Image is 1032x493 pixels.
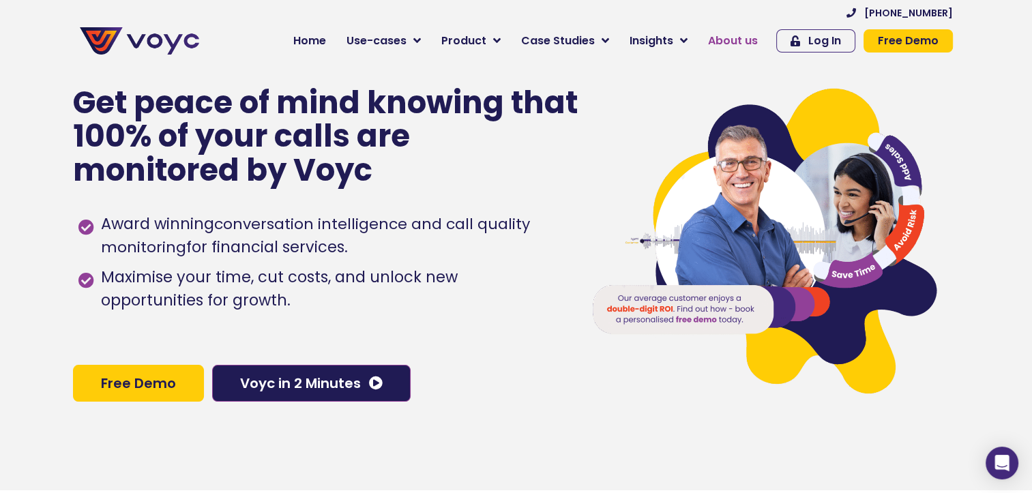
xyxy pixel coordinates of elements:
[347,33,407,49] span: Use-cases
[283,27,336,55] a: Home
[98,213,563,259] span: Award winning for financial services.
[630,33,673,49] span: Insights
[808,35,841,46] span: Log In
[619,27,698,55] a: Insights
[511,27,619,55] a: Case Studies
[521,33,595,49] span: Case Studies
[336,27,431,55] a: Use-cases
[431,27,511,55] a: Product
[441,33,486,49] span: Product
[864,8,953,18] span: [PHONE_NUMBER]
[73,365,204,402] a: Free Demo
[878,35,939,46] span: Free Demo
[181,55,215,70] span: Phone
[293,33,326,49] span: Home
[846,8,953,18] a: [PHONE_NUMBER]
[698,27,768,55] a: About us
[98,266,563,312] span: Maximise your time, cut costs, and unlock new opportunities for growth.
[776,29,855,53] a: Log In
[864,29,953,53] a: Free Demo
[73,86,580,188] p: Get peace of mind knowing that 100% of your calls are monitored by Voyc
[986,447,1018,479] div: Open Intercom Messenger
[80,27,199,55] img: voyc-full-logo
[181,110,227,126] span: Job title
[281,284,345,297] a: Privacy Policy
[101,213,530,258] h1: conversation intelligence and call quality monitoring
[212,365,411,402] a: Voyc in 2 Minutes
[240,376,361,390] span: Voyc in 2 Minutes
[101,376,176,390] span: Free Demo
[708,33,758,49] span: About us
